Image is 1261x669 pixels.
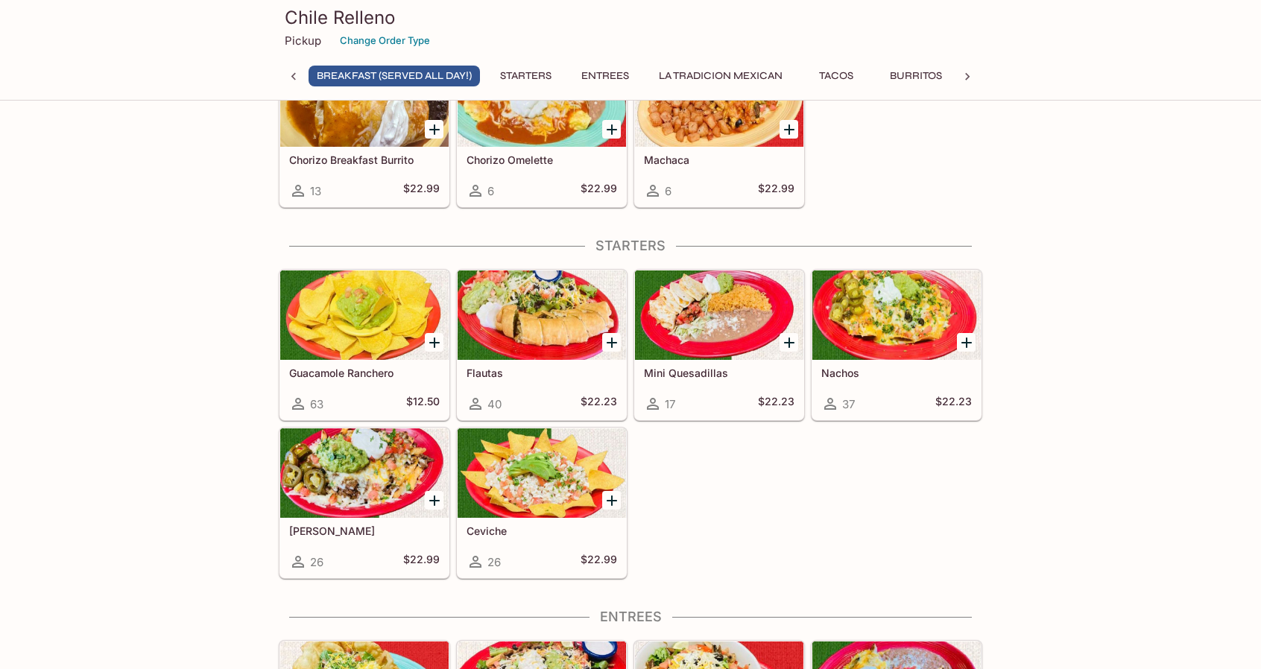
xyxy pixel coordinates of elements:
button: Burritos [882,66,950,86]
span: 26 [310,555,323,569]
span: 17 [665,397,675,411]
span: 13 [310,184,321,198]
h3: Chile Relleno [285,6,976,29]
a: Chorizo Breakfast Burrito13$22.99 [279,57,449,207]
h5: Mini Quesadillas [644,367,794,379]
span: 6 [487,184,494,198]
button: Add Chorizo Omelette [602,120,621,139]
div: Mini Quesadillas [635,270,803,360]
a: Mini Quesadillas17$22.23 [634,270,804,420]
h5: Flautas [467,367,617,379]
div: Chorizo Breakfast Burrito [280,57,449,147]
button: La Tradicion Mexican [651,66,791,86]
button: Starters [492,66,560,86]
h5: [PERSON_NAME] [289,524,440,537]
button: Add Mini Quesadillas [780,333,798,352]
button: Add Nachos [957,333,976,352]
h5: Chorizo Breakfast Burrito [289,153,440,166]
h5: Machaca [644,153,794,166]
a: Flautas40$22.23 [457,270,627,420]
button: Add Ceviche [602,491,621,510]
button: Entrees [572,66,639,86]
h5: $22.99 [403,182,440,200]
a: Chorizo Omelette6$22.99 [457,57,627,207]
a: Machaca6$22.99 [634,57,804,207]
button: Change Order Type [333,29,437,52]
a: Guacamole Ranchero63$12.50 [279,270,449,420]
h5: $22.99 [758,182,794,200]
h4: Entrees [279,609,982,625]
div: Machaca [635,57,803,147]
span: 63 [310,397,323,411]
button: Add Carne Asada Fries [425,491,443,510]
button: Tacos [803,66,870,86]
button: Breakfast (Served ALL DAY!) [309,66,480,86]
button: Add Guacamole Ranchero [425,333,443,352]
h5: $22.23 [935,395,972,413]
h5: $22.99 [581,182,617,200]
h5: Ceviche [467,524,617,537]
h5: Nachos [821,367,972,379]
a: Nachos37$22.23 [812,270,982,420]
span: 40 [487,397,502,411]
h5: $22.23 [581,395,617,413]
div: Ceviche [458,428,626,518]
h5: $22.99 [403,553,440,571]
button: Add Chorizo Breakfast Burrito [425,120,443,139]
span: 37 [842,397,855,411]
span: 6 [665,184,671,198]
h5: Chorizo Omelette [467,153,617,166]
h4: Starters [279,238,982,254]
div: Flautas [458,270,626,360]
h5: $12.50 [406,395,440,413]
div: Carne Asada Fries [280,428,449,518]
div: Nachos [812,270,981,360]
h5: Guacamole Ranchero [289,367,440,379]
div: Chorizo Omelette [458,57,626,147]
a: [PERSON_NAME]26$22.99 [279,428,449,578]
div: Guacamole Ranchero [280,270,449,360]
span: 26 [487,555,501,569]
a: Ceviche26$22.99 [457,428,627,578]
p: Pickup [285,34,321,48]
button: Add Machaca [780,120,798,139]
button: Add Flautas [602,333,621,352]
h5: $22.23 [758,395,794,413]
h5: $22.99 [581,553,617,571]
